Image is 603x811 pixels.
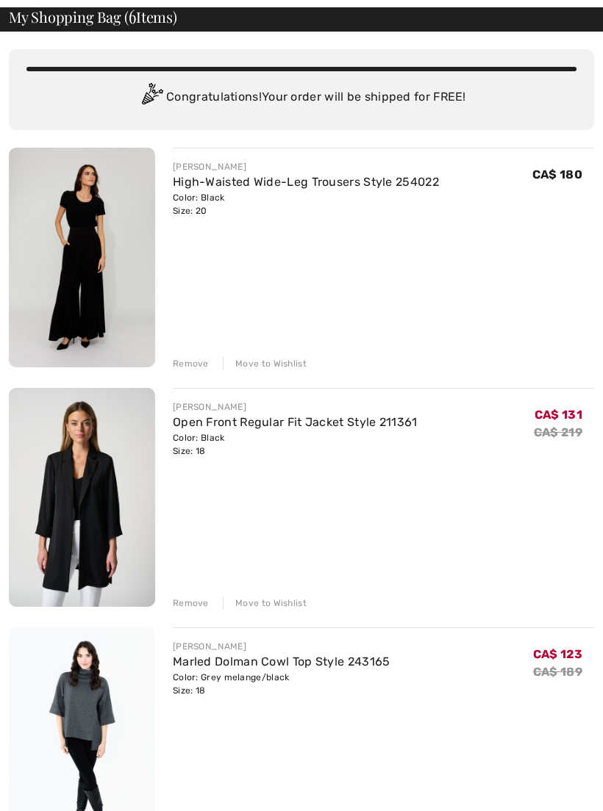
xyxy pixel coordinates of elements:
[173,655,390,668] a: Marled Dolman Cowl Top Style 243165
[535,408,582,422] span: CA$ 131
[173,357,209,370] div: Remove
[533,647,582,661] span: CA$ 123
[533,665,582,679] s: CA$ 189
[223,596,307,610] div: Move to Wishlist
[223,357,307,370] div: Move to Wishlist
[173,160,439,173] div: [PERSON_NAME]
[173,640,390,653] div: [PERSON_NAME]
[9,388,155,608] img: Open Front Regular Fit Jacket Style 211361
[173,596,209,610] div: Remove
[173,431,418,458] div: Color: Black Size: 18
[137,83,166,112] img: Congratulation2.svg
[534,425,582,439] s: CA$ 219
[532,167,582,181] span: CA$ 180
[173,191,439,217] div: Color: Black Size: 20
[173,175,439,189] a: High-Waisted Wide-Leg Trousers Style 254022
[9,10,177,24] span: My Shopping Bag ( Items)
[9,148,155,367] img: High-Waisted Wide-Leg Trousers Style 254022
[173,671,390,697] div: Color: Grey melange/black Size: 18
[173,400,418,414] div: [PERSON_NAME]
[129,6,136,25] span: 6
[173,415,418,429] a: Open Front Regular Fit Jacket Style 211361
[26,83,577,112] div: Congratulations! Your order will be shipped for FREE!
